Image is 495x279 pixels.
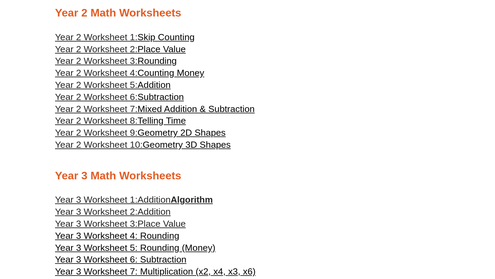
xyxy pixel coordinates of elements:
span: Year 2 Worksheet 7: [55,104,137,114]
span: Year 2 Worksheet 1: [55,32,137,42]
a: Year 3 Worksheet 1:AdditionAlgorithm [55,194,213,205]
span: Year 3 Worksheet 6: Subtraction [55,254,186,265]
span: Year 3 Worksheet 1: [55,194,137,205]
span: Year 2 Worksheet 6: [55,92,137,102]
span: Addition [137,194,170,205]
a: Year 3 Worksheet 7: Multiplication (x2, x4, x3, x6) [55,266,256,278]
h2: Year 2 Math Worksheets [55,6,440,20]
a: Year 2 Worksheet 2:Place Value [55,44,186,54]
a: Year 2 Worksheet 5:Addition [55,80,170,90]
a: Year 3 Worksheet 2:Addition [55,206,170,218]
span: Year 3 Worksheet 5: Rounding (Money) [55,243,216,253]
span: Year 2 Worksheet 8: [55,115,137,126]
span: Year 2 Worksheet 10: [55,139,143,150]
a: Year 2 Worksheet 9:Geometry 2D Shapes [55,127,225,138]
span: Mixed Addition & Subtraction [137,104,255,114]
a: Year 3 Worksheet 4: Rounding [55,230,179,242]
span: Year 2 Worksheet 4: [55,68,137,78]
span: Rounding [137,56,177,66]
a: Year 2 Worksheet 1:Skip Counting [55,32,195,42]
span: Place Value [137,219,186,229]
span: Addition [137,207,170,217]
span: Year 3 Worksheet 2: [55,207,137,217]
span: Telling Time [137,115,186,126]
span: Year 2 Worksheet 2: [55,44,137,54]
span: Year 2 Worksheet 3: [55,56,137,66]
span: Counting Money [137,68,204,78]
a: Year 2 Worksheet 8:Telling Time [55,115,186,126]
iframe: Chat Widget [377,201,495,279]
a: Year 3 Worksheet 5: Rounding (Money) [55,242,216,254]
span: Addition [137,80,170,90]
a: Year 2 Worksheet 7:Mixed Addition & Subtraction [55,104,255,114]
h2: Year 3 Math Worksheets [55,169,440,183]
span: Year 3 Worksheet 7: Multiplication (x2, x4, x3, x6) [55,266,256,277]
span: Year 2 Worksheet 9: [55,127,137,138]
span: Skip Counting [137,32,195,42]
span: Subtraction [137,92,184,102]
span: Place Value [137,44,186,54]
span: Geometry 3D Shapes [143,139,231,150]
a: Year 2 Worksheet 3:Rounding [55,56,177,66]
a: Year 3 Worksheet 6: Subtraction [55,254,186,266]
a: Year 2 Worksheet 10:Geometry 3D Shapes [55,139,231,150]
a: Year 2 Worksheet 4:Counting Money [55,68,204,78]
span: Geometry 2D Shapes [137,127,225,138]
span: Year 3 Worksheet 3: [55,219,137,229]
a: Year 3 Worksheet 3:Place Value [55,218,186,230]
a: Year 2 Worksheet 6:Subtraction [55,92,184,102]
span: Year 2 Worksheet 5: [55,80,137,90]
span: Year 3 Worksheet 4: Rounding [55,231,179,241]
